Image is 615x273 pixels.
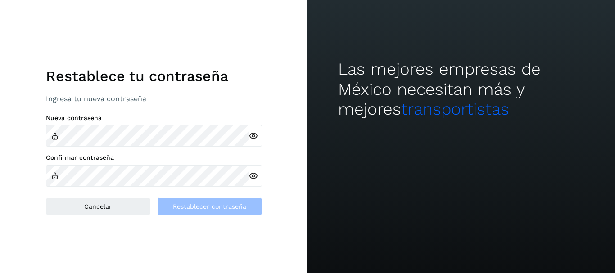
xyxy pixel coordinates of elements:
[158,197,262,215] button: Restablecer contraseña
[84,203,112,210] span: Cancelar
[46,114,262,122] label: Nueva contraseña
[338,59,584,119] h2: Las mejores empresas de México necesitan más y mejores
[401,99,509,119] span: transportistas
[46,94,262,103] p: Ingresa tu nueva contraseña
[173,203,246,210] span: Restablecer contraseña
[46,154,262,161] label: Confirmar contraseña
[46,197,150,215] button: Cancelar
[46,67,262,85] h1: Restablece tu contraseña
